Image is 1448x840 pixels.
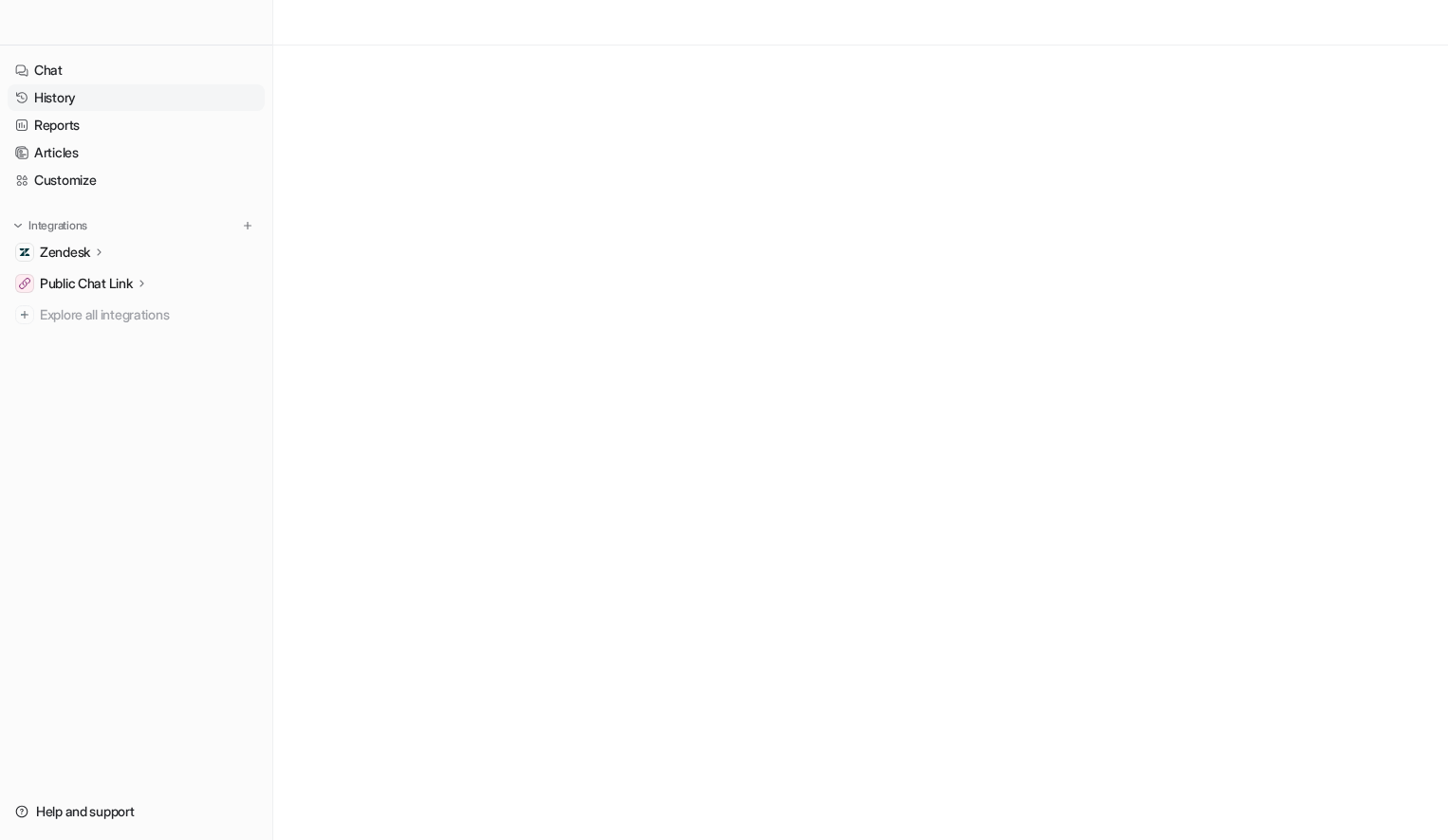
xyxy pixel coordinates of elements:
img: expand menu [11,219,25,232]
img: Zendesk [19,247,30,258]
a: Reports [8,112,265,138]
img: explore all integrations [15,305,34,324]
a: Chat [8,57,265,83]
p: Zendesk [40,243,90,262]
a: Explore all integrations [8,301,265,328]
p: Public Chat Link [40,274,133,293]
img: menu_add.svg [241,219,254,232]
a: History [8,84,265,111]
span: Explore all integrations [40,300,257,330]
img: Public Chat Link [19,278,30,289]
a: Help and support [8,798,265,825]
button: Integrations [8,216,93,235]
p: Integrations [28,218,87,233]
a: Articles [8,139,265,166]
a: Customize [8,167,265,193]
